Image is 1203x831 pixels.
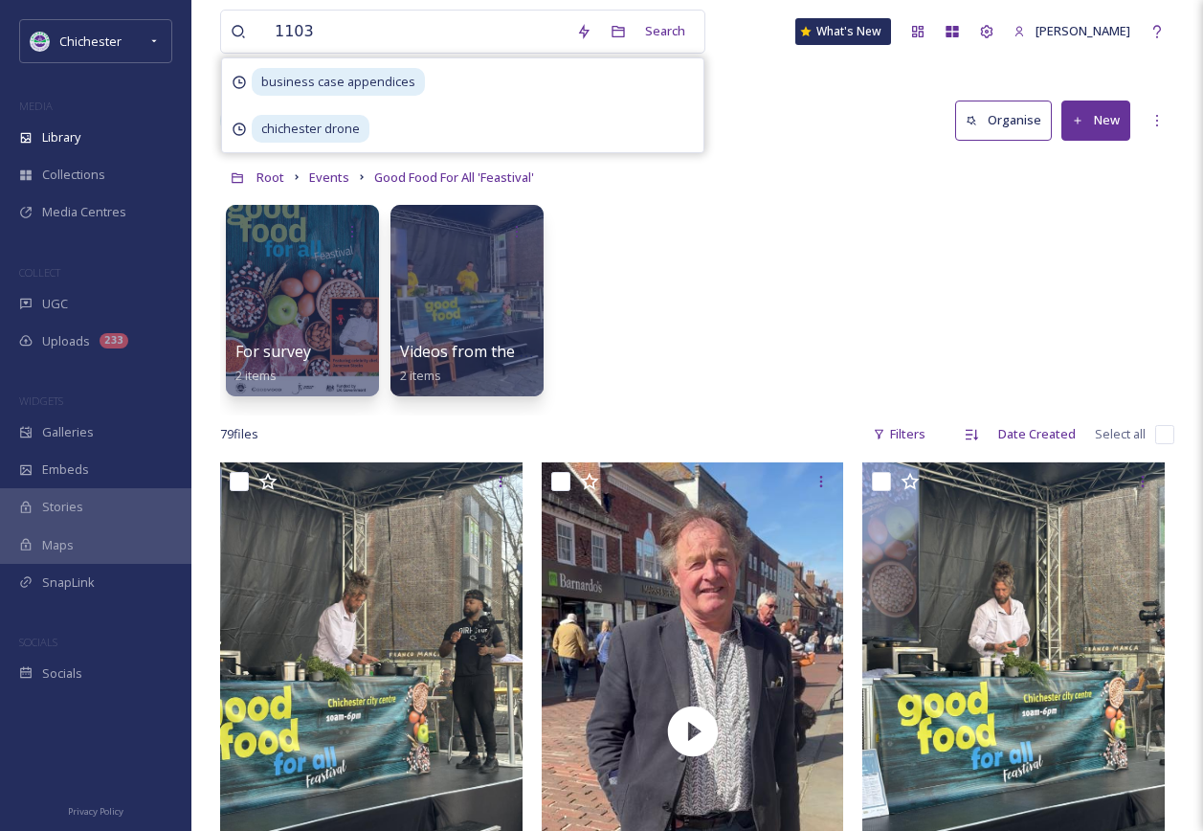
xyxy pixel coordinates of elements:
[309,168,349,186] span: Events
[31,32,50,51] img: Logo_of_Chichester_District_Council.png
[795,18,891,45] a: What's New
[220,425,258,443] span: 79 file s
[1095,425,1146,443] span: Select all
[42,536,74,554] span: Maps
[1061,101,1130,140] button: New
[256,168,284,186] span: Root
[100,333,128,348] div: 233
[256,166,284,189] a: Root
[400,343,711,384] a: Videos from the Good Food For All Feastival2 items
[1036,22,1130,39] span: [PERSON_NAME]
[19,393,63,408] span: WIDGETS
[1004,12,1140,50] a: [PERSON_NAME]
[42,203,126,221] span: Media Centres
[42,573,95,592] span: SnapLink
[265,11,567,53] input: Search your library
[374,168,534,186] span: Good Food For All 'Feastival'
[42,664,82,683] span: Socials
[235,367,277,384] span: 2 items
[400,367,441,384] span: 2 items
[42,498,83,516] span: Stories
[635,12,695,50] div: Search
[68,805,123,818] span: Privacy Policy
[42,128,80,146] span: Library
[374,166,534,189] a: Good Food For All 'Feastival'
[42,423,94,441] span: Galleries
[235,341,311,362] span: For survey
[19,635,57,649] span: SOCIALS
[989,415,1085,453] div: Date Created
[19,265,60,280] span: COLLECT
[400,341,711,362] span: Videos from the Good Food For All Feastival
[42,295,68,313] span: UGC
[19,99,53,113] span: MEDIA
[252,115,369,143] span: chichester drone
[59,33,122,50] span: Chichester
[42,166,105,184] span: Collections
[309,166,349,189] a: Events
[68,798,123,821] a: Privacy Policy
[235,343,311,384] a: For survey2 items
[955,101,1061,140] a: Organise
[955,101,1052,140] button: Organise
[42,332,90,350] span: Uploads
[863,415,935,453] div: Filters
[252,68,425,96] span: business case appendices
[42,460,89,479] span: Embeds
